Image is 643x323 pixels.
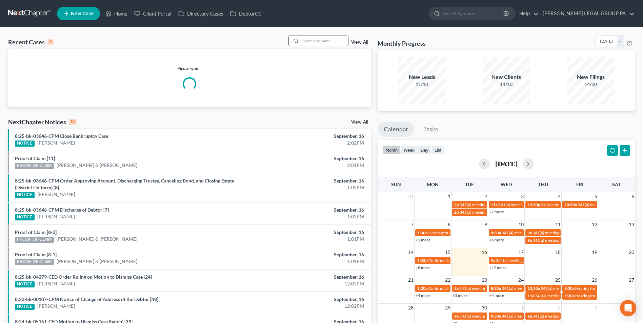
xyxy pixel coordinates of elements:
[520,192,524,200] span: 3
[527,293,534,298] span: 11a
[8,38,54,46] div: Recent Cases
[481,276,488,284] span: 23
[444,276,451,284] span: 22
[15,178,234,190] a: 8:25-bk-03646-CPM Order Approving Account, Discharging Trustee, Canceling Bond, and Closing Estat...
[428,230,481,235] span: Hearing for [PERSON_NAME]
[252,296,364,303] div: September, 16
[564,286,575,291] span: 9:30a
[252,229,364,236] div: September, 16
[564,293,575,298] span: 9:30a
[252,236,364,242] div: 1:01PM
[539,7,635,20] a: [PERSON_NAME] LEGAL GROUP PA
[378,122,414,137] a: Calendar
[15,304,35,310] div: NOTICE
[252,258,364,265] div: 1:01PM
[252,207,364,213] div: September, 16
[628,220,635,229] span: 13
[15,133,108,139] a: 8:25-bk-03646-CPM Close Bankruptcy Case
[555,276,561,284] span: 25
[557,304,561,312] span: 2
[489,237,504,242] a: +6 more
[527,314,532,319] span: 9a
[442,7,504,20] input: Search by name...
[252,280,364,287] div: 12:02PM
[541,286,606,291] span: 341(a) meeting for [PERSON_NAME]
[631,192,635,200] span: 6
[102,7,131,20] a: Home
[8,118,77,126] div: NextChapter Notices
[564,202,577,207] span: 10:30a
[484,192,488,200] span: 2
[37,139,75,146] a: [PERSON_NAME]
[416,265,430,270] a: +8 more
[465,181,474,187] span: Tue
[484,220,488,229] span: 9
[594,192,598,200] span: 5
[37,303,75,309] a: [PERSON_NAME]
[527,202,540,207] span: 12:30p
[407,276,414,284] span: 21
[460,210,561,215] span: 341(a) meeting for [PERSON_NAME] & [PERSON_NAME]
[527,230,532,235] span: 9a
[535,293,600,298] span: 341(a) meeting for [PERSON_NAME]
[401,145,418,154] button: week
[459,314,525,319] span: 341(a) meeting for [PERSON_NAME]
[15,237,54,243] div: PROOF OF CLAIM
[252,184,364,191] div: 1:02PM
[417,230,428,235] span: 1:30p
[520,304,524,312] span: 1
[483,73,530,81] div: New Clients
[15,163,54,169] div: PROOF OF CLAIM
[407,248,414,256] span: 14
[378,39,426,47] h3: Monthly Progress
[15,207,109,213] a: 8:25-bk-03646-CPM Discharge of Debtor [7]
[516,7,539,20] a: Help
[489,293,504,298] a: +4 more
[578,202,643,207] span: 341(a) meeting for [PERSON_NAME]
[252,177,364,184] div: September, 16
[416,293,430,298] a: +4 more
[489,265,506,270] a: +12 more
[502,286,567,291] span: 341(a) meeting for [PERSON_NAME]
[410,220,414,229] span: 7
[252,303,364,309] div: 12:02PM
[527,286,540,291] span: 10:30a
[444,304,451,312] span: 29
[612,181,621,187] span: Sat
[391,181,401,187] span: Sun
[57,162,137,169] a: [PERSON_NAME] & [PERSON_NAME]
[431,145,444,154] button: list
[555,220,561,229] span: 11
[557,192,561,200] span: 4
[57,258,137,265] a: [PERSON_NAME] & [PERSON_NAME]
[15,192,35,198] div: NOTICE
[417,258,428,263] span: 1:35p
[427,181,439,187] span: Mon
[418,145,431,154] button: day
[538,181,548,187] span: Thu
[47,39,54,45] div: 0
[15,229,57,235] a: Proof of Claim [8-2]
[15,141,35,147] div: NOTICE
[71,11,94,16] span: New Case
[518,220,524,229] span: 10
[460,202,561,207] span: 341(a) meeting for [PERSON_NAME] & [PERSON_NAME]
[518,276,524,284] span: 24
[591,220,598,229] span: 12
[591,276,598,284] span: 26
[491,258,495,263] span: 9a
[489,209,504,214] a: +7 more
[481,248,488,256] span: 16
[15,274,152,280] a: 8:25-bk-04279-CED Order Ruling on Motion to Dismiss Case [24]
[37,191,75,198] a: [PERSON_NAME]
[227,7,265,20] a: DebtorCC
[351,120,368,125] a: View All
[37,280,75,287] a: [PERSON_NAME]
[567,73,615,81] div: New Filings
[496,258,597,263] span: 341(a) meeting for [PERSON_NAME] & [PERSON_NAME]
[407,304,414,312] span: 28
[459,286,525,291] span: 341(a) meeting for [PERSON_NAME]
[481,304,488,312] span: 30
[447,220,451,229] span: 8
[454,286,459,291] span: 9a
